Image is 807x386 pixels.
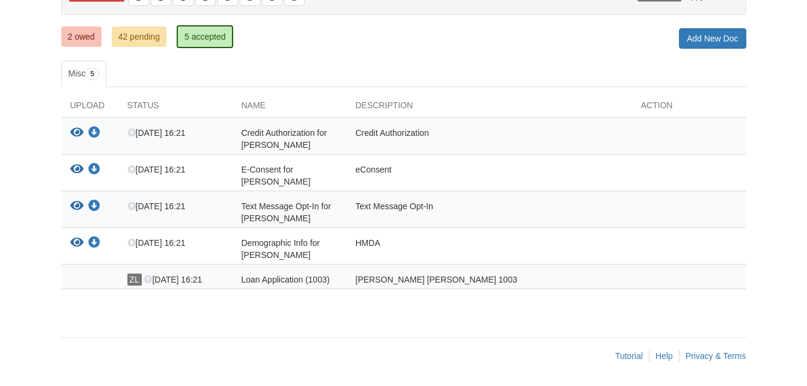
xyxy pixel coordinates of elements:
span: [DATE] 16:21 [127,128,186,138]
div: [PERSON_NAME] [PERSON_NAME] 1003 [347,274,632,286]
a: Download Text Message Opt-In for Laura Somers [88,202,100,212]
span: 5 [85,68,99,80]
div: Text Message Opt-In [347,200,632,224]
div: eConsent [347,164,632,188]
div: Action [632,99,746,117]
a: Privacy & Terms [686,351,746,361]
span: Text Message Opt-In for [PERSON_NAME] [242,201,331,223]
span: Demographic Info for [PERSON_NAME] [242,238,320,260]
a: Download Credit Authorization for Laura Somers [88,129,100,138]
button: View E-Consent for Laura Somers [70,164,84,176]
span: [DATE] 16:21 [144,275,202,284]
a: 2 owed [61,26,102,47]
span: E-Consent for [PERSON_NAME] [242,165,311,186]
a: 42 pending [112,26,166,47]
button: View Text Message Opt-In for Laura Somers [70,200,84,213]
span: [DATE] 16:21 [127,201,186,211]
button: View Credit Authorization for Laura Somers [70,127,84,139]
span: ZL [127,274,142,286]
a: Tutorial [615,351,643,361]
span: [DATE] 16:21 [127,165,186,174]
span: Credit Authorization for [PERSON_NAME] [242,128,327,150]
span: Loan Application (1003) [242,275,330,284]
a: Misc [61,61,106,87]
a: Download Demographic Info for Laura Somers [88,239,100,248]
div: Upload [61,99,118,117]
a: Download E-Consent for Laura Somers [88,165,100,175]
div: Name [233,99,347,117]
a: Add New Doc [679,28,746,49]
div: Description [347,99,632,117]
div: HMDA [347,237,632,261]
a: 5 accepted [177,25,234,48]
a: Help [656,351,673,361]
div: Credit Authorization [347,127,632,151]
button: View Demographic Info for Laura Somers [70,237,84,250]
div: Status [118,99,233,117]
span: [DATE] 16:21 [127,238,186,248]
